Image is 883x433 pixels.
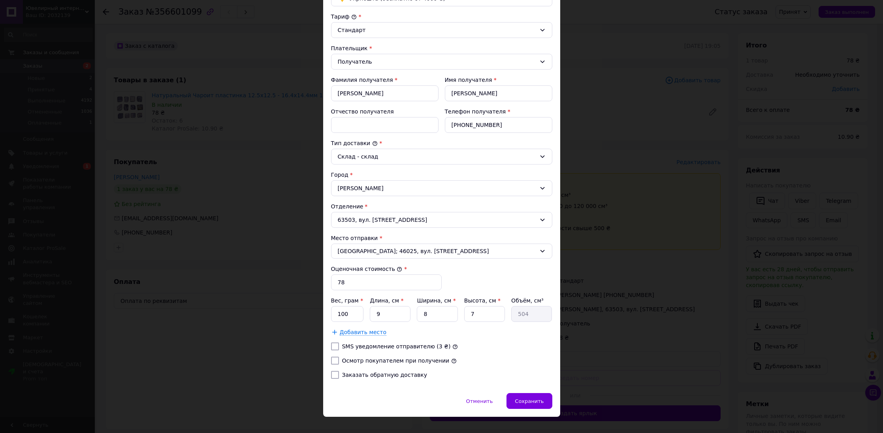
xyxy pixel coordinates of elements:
[338,57,536,66] div: Получатель
[331,44,552,52] div: Плательщик
[331,297,363,304] label: Вес, грам
[331,139,552,147] div: Тип доставки
[331,171,552,179] div: Город
[331,212,552,228] div: 63503, вул. [STREET_ADDRESS]
[331,202,552,210] div: Отделение
[466,398,493,404] span: Отменить
[342,372,427,378] label: Заказать обратную доставку
[417,297,456,304] label: Ширина, см
[464,297,501,304] label: Высота, см
[340,329,387,336] span: Добавить место
[338,152,536,161] div: Склад - склад
[331,234,552,242] div: Место отправки
[445,108,506,115] label: Телефон получателя
[331,180,552,196] div: [PERSON_NAME]
[445,117,552,133] input: +380
[342,357,450,364] label: Осмотр покупателем при получении
[331,13,552,21] div: Тариф
[331,266,403,272] label: Оценочная стоимость
[511,297,552,304] div: Объём, см³
[370,297,403,304] label: Длина, см
[342,343,451,350] label: SMS уведомление отправителю (3 ₴)
[338,26,536,34] div: Стандарт
[331,108,394,115] label: Отчество получателя
[515,398,544,404] span: Сохранить
[331,77,393,83] label: Фамилия получателя
[338,247,536,255] span: [GEOGRAPHIC_DATA]; 46025, вул. [STREET_ADDRESS]
[445,77,492,83] label: Имя получателя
